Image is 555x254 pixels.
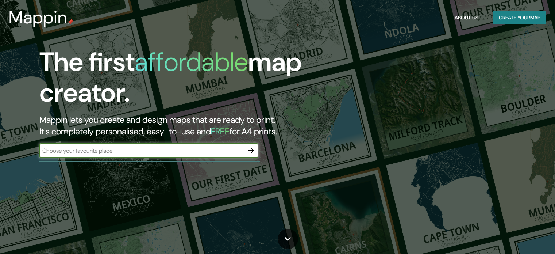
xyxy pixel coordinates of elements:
input: Choose your favourite place [39,147,244,155]
button: Create yourmap [493,11,546,24]
h5: FREE [211,126,230,137]
button: About Us [452,11,481,24]
h1: affordable [135,45,248,79]
img: mappin-pin [68,19,73,25]
h1: The first map creator. [39,47,317,114]
h3: Mappin [9,7,68,28]
h2: Mappin lets you create and design maps that are ready to print. It's completely personalised, eas... [39,114,317,137]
